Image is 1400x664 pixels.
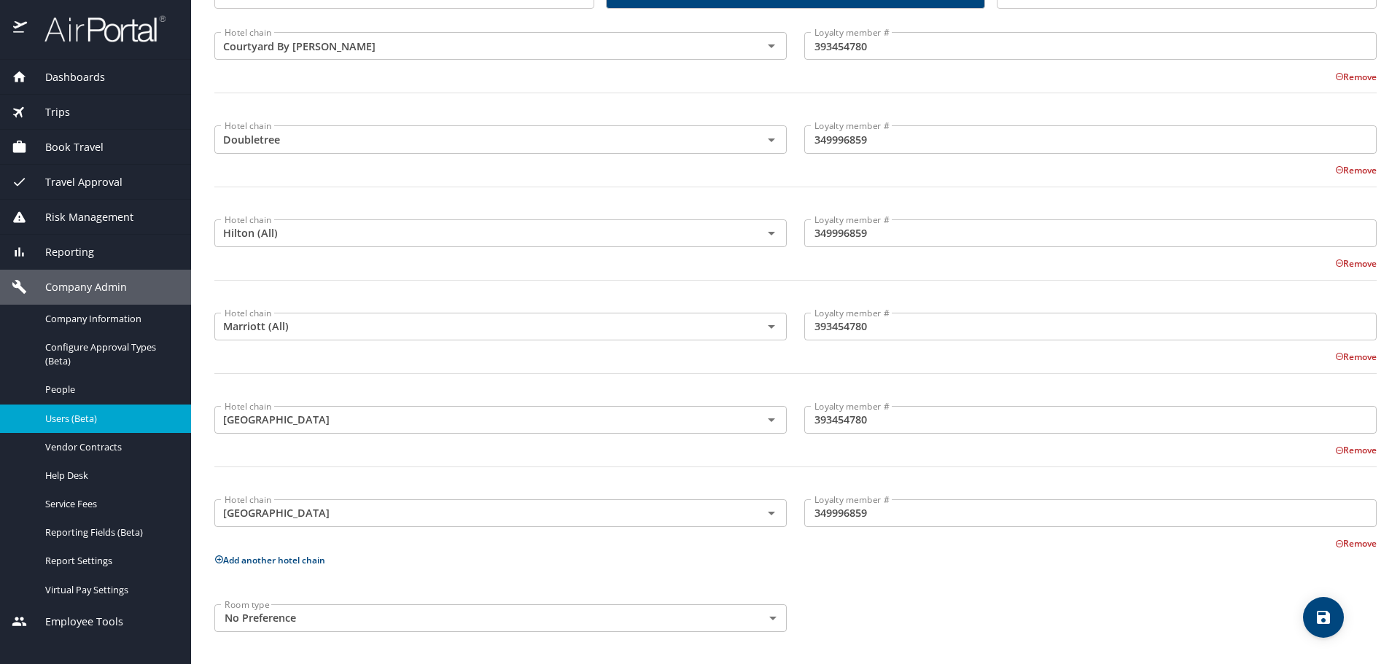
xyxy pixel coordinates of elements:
span: Travel Approval [27,174,122,190]
button: Open [761,36,782,56]
input: Select a hotel chain [219,410,739,429]
span: Configure Approval Types (Beta) [45,340,174,368]
button: Remove [1335,257,1377,270]
button: Remove [1335,444,1377,456]
input: Select a hotel chain [219,504,739,523]
span: Help Desk [45,469,174,483]
input: Select a hotel chain [219,130,739,149]
button: Add another hotel chain [214,554,325,566]
span: Book Travel [27,139,104,155]
button: Open [761,503,782,523]
input: Select a hotel chain [219,224,739,243]
span: Vendor Contracts [45,440,174,454]
span: Service Fees [45,497,174,511]
button: Open [761,130,782,150]
button: Remove [1335,537,1377,550]
img: airportal-logo.png [28,15,166,43]
button: Open [761,316,782,337]
button: save [1303,597,1344,638]
span: Report Settings [45,554,174,568]
span: Trips [27,104,70,120]
span: Reporting Fields (Beta) [45,526,174,539]
span: Company Information [45,312,174,326]
input: Select a hotel chain [219,317,739,336]
button: Open [761,410,782,430]
div: No Preference [214,604,787,632]
button: Remove [1335,164,1377,176]
span: People [45,383,174,397]
input: Select a hotel chain [219,36,739,55]
span: Company Admin [27,279,127,295]
span: Employee Tools [27,614,123,630]
span: Dashboards [27,69,105,85]
button: Remove [1335,71,1377,83]
img: icon-airportal.png [13,15,28,43]
span: Reporting [27,244,94,260]
span: Virtual Pay Settings [45,583,174,597]
button: Open [761,223,782,243]
span: Users (Beta) [45,412,174,426]
button: Remove [1335,351,1377,363]
span: Risk Management [27,209,133,225]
